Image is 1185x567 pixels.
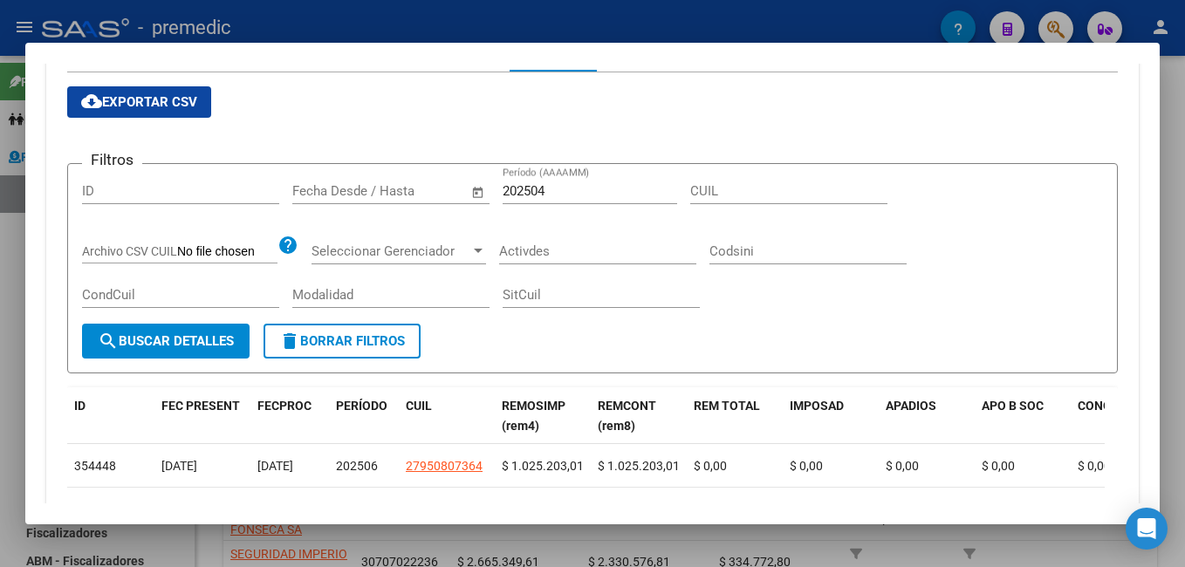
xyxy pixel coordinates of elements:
[257,459,293,473] span: [DATE]
[982,399,1044,413] span: APO B SOC
[257,399,312,413] span: FECPROC
[694,502,727,516] span: $ 0,00
[790,459,823,473] span: $ 0,00
[161,459,197,473] span: [DATE]
[74,459,116,473] span: 354448
[74,399,86,413] span: ID
[694,399,760,413] span: REM TOTAL
[336,399,387,413] span: PERÍODO
[98,333,234,349] span: Buscar Detalles
[591,387,687,445] datatable-header-cell: REMCONT (rem8)
[982,502,1015,516] span: $ 0,00
[406,399,432,413] span: CUIL
[694,459,727,473] span: $ 0,00
[250,387,329,445] datatable-header-cell: FECPROC
[502,459,584,473] span: $ 1.025.203,01
[292,183,349,199] input: Start date
[502,502,584,516] span: $ 1.363.728,31
[975,387,1071,445] datatable-header-cell: APO B SOC
[329,387,399,445] datatable-header-cell: PERÍODO
[886,502,919,516] span: $ 0,00
[495,387,591,445] datatable-header-cell: REMOSIMP (rem4)
[598,502,680,516] span: $ 1.363.728,31
[82,324,250,359] button: Buscar Detalles
[67,387,154,445] datatable-header-cell: ID
[1078,502,1111,516] span: $ 0,00
[154,387,250,445] datatable-header-cell: FEC PRESENT
[81,94,197,110] span: Exportar CSV
[982,459,1015,473] span: $ 0,00
[406,502,483,516] span: 27944918103
[98,331,119,352] mat-icon: search
[81,91,102,112] mat-icon: cloud_download
[264,324,421,359] button: Borrar Filtros
[502,399,565,433] span: REMOSIMP (rem4)
[886,459,919,473] span: $ 0,00
[783,387,879,445] datatable-header-cell: IMPOSAD
[598,459,680,473] span: $ 1.025.203,01
[82,244,177,258] span: Archivo CSV CUIL
[67,86,211,118] button: Exportar CSV
[879,387,975,445] datatable-header-cell: APADIOS
[886,399,936,413] span: APADIOS
[277,235,298,256] mat-icon: help
[1078,459,1111,473] span: $ 0,00
[1071,387,1167,445] datatable-header-cell: CONOS
[279,333,405,349] span: Borrar Filtros
[598,399,656,433] span: REMCONT (rem8)
[257,502,293,516] span: [DATE]
[312,243,470,259] span: Seleccionar Gerenciador
[790,399,844,413] span: IMPOSAD
[406,459,483,473] span: 27950807364
[687,387,783,445] datatable-header-cell: REM TOTAL
[74,502,116,516] span: 354447
[82,150,142,169] h3: Filtros
[365,183,449,199] input: End date
[1126,508,1168,550] div: Open Intercom Messenger
[177,244,277,260] input: Archivo CSV CUIL
[790,502,823,516] span: $ 0,00
[161,399,240,413] span: FEC PRESENT
[161,502,197,516] span: [DATE]
[399,387,495,445] datatable-header-cell: CUIL
[336,502,378,516] span: 202506
[279,331,300,352] mat-icon: delete
[469,182,489,202] button: Open calendar
[336,459,378,473] span: 202506
[1078,399,1120,413] span: CONOS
